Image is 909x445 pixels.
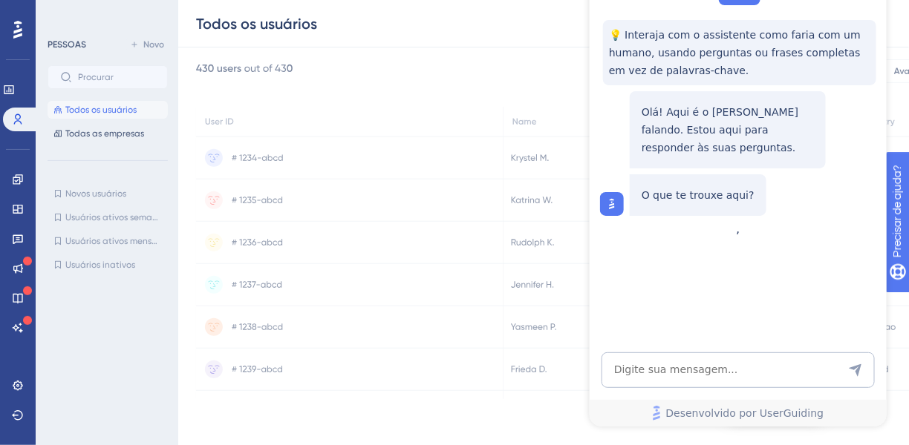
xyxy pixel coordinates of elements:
[35,7,128,18] font: Precisar de ajuda?
[196,15,317,33] font: Todos os usuários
